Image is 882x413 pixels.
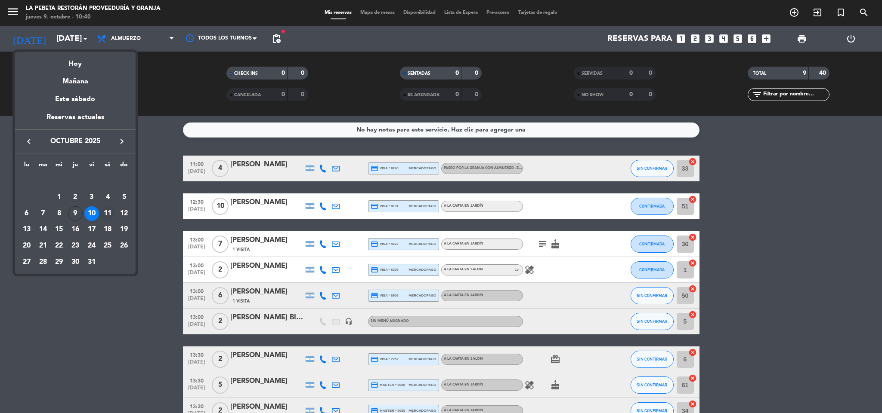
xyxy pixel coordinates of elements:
[19,206,34,221] div: 6
[36,206,50,221] div: 7
[68,255,83,269] div: 30
[100,205,116,222] td: 11 de octubre de 2025
[52,190,66,205] div: 1
[84,160,100,173] th: viernes
[100,189,116,205] td: 4 de octubre de 2025
[84,254,100,270] td: 31 de octubre de 2025
[36,239,50,253] div: 21
[67,254,84,270] td: 30 de octubre de 2025
[100,222,116,238] td: 18 de octubre de 2025
[36,223,50,237] div: 14
[100,238,116,254] td: 25 de octubre de 2025
[117,239,131,253] div: 26
[84,206,99,221] div: 10
[19,239,34,253] div: 20
[68,223,83,237] div: 16
[84,190,99,205] div: 3
[100,206,115,221] div: 11
[15,52,136,70] div: Hoy
[67,222,84,238] td: 16 de octubre de 2025
[117,190,131,205] div: 5
[117,136,127,147] i: keyboard_arrow_right
[19,255,34,269] div: 27
[84,239,99,253] div: 24
[116,160,132,173] th: domingo
[100,160,116,173] th: sábado
[36,255,50,269] div: 28
[51,222,67,238] td: 15 de octubre de 2025
[67,160,84,173] th: jueves
[21,136,37,147] button: keyboard_arrow_left
[52,206,66,221] div: 8
[35,205,51,222] td: 7 de octubre de 2025
[24,136,34,147] i: keyboard_arrow_left
[84,205,100,222] td: 10 de octubre de 2025
[35,238,51,254] td: 21 de octubre de 2025
[15,70,136,87] div: Mañana
[35,254,51,270] td: 28 de octubre de 2025
[117,223,131,237] div: 19
[84,189,100,205] td: 3 de octubre de 2025
[67,205,84,222] td: 9 de octubre de 2025
[68,239,83,253] div: 23
[100,190,115,205] div: 4
[67,238,84,254] td: 23 de octubre de 2025
[84,255,99,269] div: 31
[84,223,99,237] div: 17
[19,223,34,237] div: 13
[84,222,100,238] td: 17 de octubre de 2025
[35,160,51,173] th: martes
[116,189,132,205] td: 5 de octubre de 2025
[19,173,132,190] td: OCT.
[51,238,67,254] td: 22 de octubre de 2025
[19,254,35,270] td: 27 de octubre de 2025
[15,87,136,111] div: Este sábado
[67,189,84,205] td: 2 de octubre de 2025
[116,238,132,254] td: 26 de octubre de 2025
[84,238,100,254] td: 24 de octubre de 2025
[51,205,67,222] td: 8 de octubre de 2025
[116,222,132,238] td: 19 de octubre de 2025
[114,136,130,147] button: keyboard_arrow_right
[51,160,67,173] th: miércoles
[37,136,114,147] span: octubre 2025
[52,239,66,253] div: 22
[52,223,66,237] div: 15
[100,239,115,253] div: 25
[19,205,35,222] td: 6 de octubre de 2025
[19,160,35,173] th: lunes
[117,206,131,221] div: 12
[68,190,83,205] div: 2
[68,206,83,221] div: 9
[51,189,67,205] td: 1 de octubre de 2025
[15,112,136,129] div: Reservas actuales
[19,238,35,254] td: 20 de octubre de 2025
[52,255,66,269] div: 29
[35,222,51,238] td: 14 de octubre de 2025
[100,223,115,237] div: 18
[51,254,67,270] td: 29 de octubre de 2025
[116,205,132,222] td: 12 de octubre de 2025
[19,222,35,238] td: 13 de octubre de 2025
